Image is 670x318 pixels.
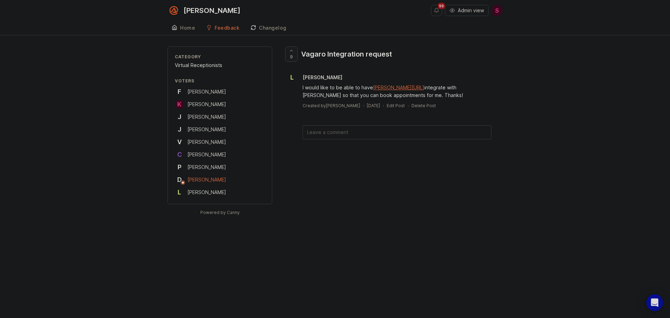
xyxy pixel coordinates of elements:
[175,175,184,184] div: D
[301,49,392,59] div: Vagaro Integration request
[445,5,489,16] button: Admin view
[187,164,226,170] span: [PERSON_NAME]
[283,73,348,82] a: L[PERSON_NAME]
[202,21,244,35] a: Feedback
[383,103,384,109] div: ·
[431,5,442,16] button: Notifications
[175,100,226,109] a: K[PERSON_NAME]
[285,46,298,62] button: 9
[288,73,297,82] div: L
[184,7,240,14] div: [PERSON_NAME]
[303,84,491,99] div: I would like to be able to have integrate with [PERSON_NAME] so that you can book appointments fo...
[180,180,186,185] img: member badge
[167,21,199,35] a: Home
[175,100,184,109] div: K
[373,84,424,90] a: [PERSON_NAME][URL]
[495,6,499,15] span: S
[187,114,226,120] span: [PERSON_NAME]
[175,78,265,84] div: Voters
[387,103,405,109] div: Edit Post
[303,74,342,80] span: [PERSON_NAME]
[175,87,226,96] a: F[PERSON_NAME]
[199,208,241,216] a: Powered by Canny
[167,4,180,17] img: Smith.ai logo
[411,103,436,109] div: Delete Post
[259,25,286,30] div: Changelog
[175,54,265,60] div: Category
[367,103,380,108] time: [DATE]
[175,112,226,121] a: J[PERSON_NAME]
[175,125,226,134] a: J[PERSON_NAME]
[175,175,226,184] a: D[PERSON_NAME]
[363,103,364,109] div: ·
[290,54,293,60] span: 9
[175,163,184,172] div: P
[458,7,484,14] span: Admin view
[187,126,226,132] span: [PERSON_NAME]
[175,150,184,159] div: C
[367,103,380,109] a: [DATE]
[187,177,226,183] span: [PERSON_NAME]
[175,163,226,172] a: P[PERSON_NAME]
[175,138,226,147] a: V[PERSON_NAME]
[187,189,226,195] span: [PERSON_NAME]
[175,61,265,69] div: Virtual Receptionists
[303,103,360,109] div: Created by [PERSON_NAME]
[187,151,226,157] span: [PERSON_NAME]
[175,188,226,197] a: L[PERSON_NAME]
[187,101,226,107] span: [PERSON_NAME]
[491,5,502,16] button: S
[408,103,409,109] div: ·
[175,87,184,96] div: F
[175,125,184,134] div: J
[215,25,239,30] div: Feedback
[187,89,226,95] span: [PERSON_NAME]
[438,3,445,9] span: 99
[175,112,184,121] div: J
[175,188,184,197] div: L
[175,150,226,159] a: C[PERSON_NAME]
[175,138,184,147] div: V
[646,294,663,311] div: Open Intercom Messenger
[187,139,226,145] span: [PERSON_NAME]
[180,25,195,30] div: Home
[246,21,291,35] a: Changelog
